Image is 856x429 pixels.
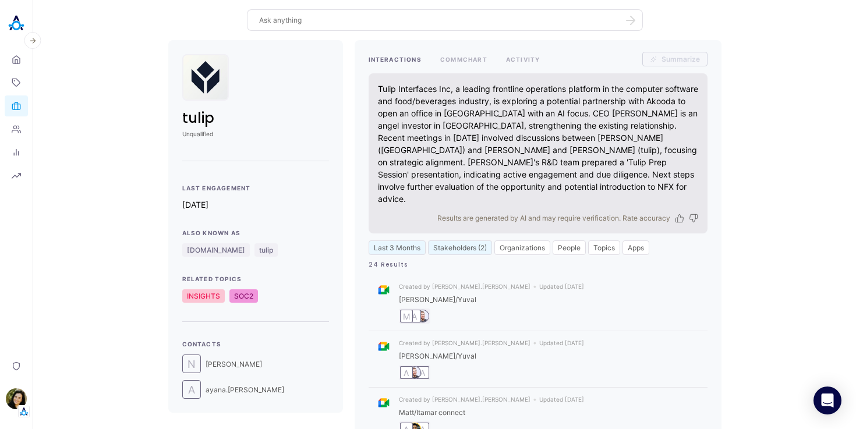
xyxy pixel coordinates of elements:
[440,52,487,66] button: COMMCHART
[408,366,421,379] button: Yuval Gonczarowski
[399,283,530,290] span: initiated by person
[416,310,429,322] div: Go to person's profile
[813,387,841,414] div: Open Intercom Messenger
[229,289,258,303] div: SOC2
[376,395,392,411] img: Google Meet
[408,366,416,379] a: person badge
[182,275,329,282] h2: Related Topics
[539,396,584,403] span: update date
[400,310,413,322] button: M
[254,243,278,257] span: topic badge
[399,408,701,417] div: Matt/Itamar connect
[622,240,649,255] button: Apps
[5,384,28,417] button: Ilana DjemalTenant Logo
[182,289,225,303] a: topic badge
[533,395,537,403] span: bullet space
[675,214,684,223] button: Like
[494,240,550,255] button: Organizations
[401,367,412,378] div: A
[182,289,225,303] div: INSIGHTS
[182,198,329,211] p: [DATE]
[417,367,429,378] div: A
[689,214,698,223] button: Dislike
[400,366,413,379] button: A
[399,295,701,304] div: [PERSON_NAME]/Yuval
[182,229,329,236] h2: Also Known As
[182,380,201,399] div: A
[539,339,584,346] span: update date
[182,354,201,373] div: N
[369,262,708,268] div: 24 Results
[401,310,412,322] div: M
[182,243,250,257] div: [DOMAIN_NAME]
[437,212,670,224] p: Results are generated by AI and may require verification. Rate accuracy
[229,289,258,303] a: topic badge
[416,310,425,322] a: person badge
[182,108,329,128] h1: tulip
[588,240,620,255] button: Topics
[369,52,422,66] button: INTERACTIONS
[506,52,540,66] button: ACTIVITY
[417,310,429,322] img: Yuval Gonczarowski
[182,243,250,257] span: topic badge
[182,185,329,192] h2: Last Engagement
[409,310,420,322] div: A
[18,406,30,417] img: Tenant Logo
[533,338,537,347] span: bullet space
[409,367,420,378] img: Yuval Gonczarowski
[642,52,708,66] button: summarize all interactions
[399,396,530,403] span: initiated by person
[399,339,530,346] span: initiated by person
[5,12,28,35] img: Akooda Logo
[416,366,429,379] button: A
[428,240,492,255] button: Stakeholders (2)
[539,283,584,290] span: update date
[182,341,329,348] h2: Contacts
[408,366,421,379] div: Go to person's profile
[369,240,426,255] button: Last 3 Months
[206,360,262,368] span: [PERSON_NAME]
[533,282,537,290] span: bullet space
[254,243,278,257] div: tulip
[376,282,392,298] img: Google Meet
[182,54,229,101] img: tulip
[182,130,329,137] p: Unqualified
[6,388,27,409] img: Ilana Djemal
[553,240,586,255] button: People
[416,310,429,322] button: Yuval Gonczarowski
[206,385,284,394] span: ayana.[PERSON_NAME]
[378,83,698,205] div: Tulip Interfaces Inc, a leading frontline operations platform in the computer software and food/b...
[408,310,421,322] button: A
[399,352,701,360] div: [PERSON_NAME]/Yuval
[376,338,392,354] img: Google Meet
